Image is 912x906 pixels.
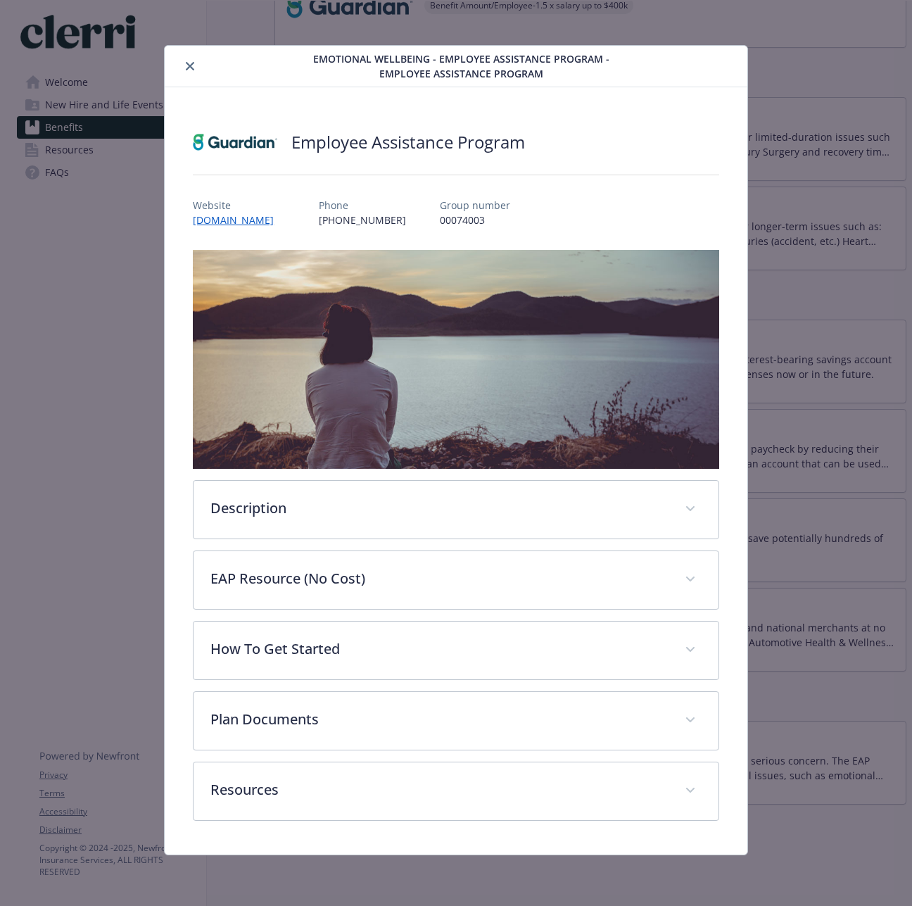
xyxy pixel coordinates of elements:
[194,622,718,679] div: How To Get Started
[194,551,718,609] div: EAP Resource (No Cost)
[210,709,667,730] p: Plan Documents
[91,45,821,855] div: details for plan Emotional Wellbeing - Employee Assistance Program - Employee Assistance Program
[440,198,510,213] p: Group number
[193,198,285,213] p: Website
[194,481,718,539] div: Description
[194,762,718,820] div: Resources
[210,568,667,589] p: EAP Resource (No Cost)
[182,58,198,75] button: close
[193,213,285,227] a: [DOMAIN_NAME]
[319,213,406,227] p: [PHONE_NUMBER]
[194,692,718,750] div: Plan Documents
[210,779,667,800] p: Resources
[193,121,277,163] img: Guardian
[193,250,718,469] img: banner
[210,498,667,519] p: Description
[210,638,667,660] p: How To Get Started
[291,51,633,81] span: Emotional Wellbeing - Employee Assistance Program - Employee Assistance Program
[440,213,510,227] p: 00074003
[291,130,525,154] h2: Employee Assistance Program
[319,198,406,213] p: Phone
